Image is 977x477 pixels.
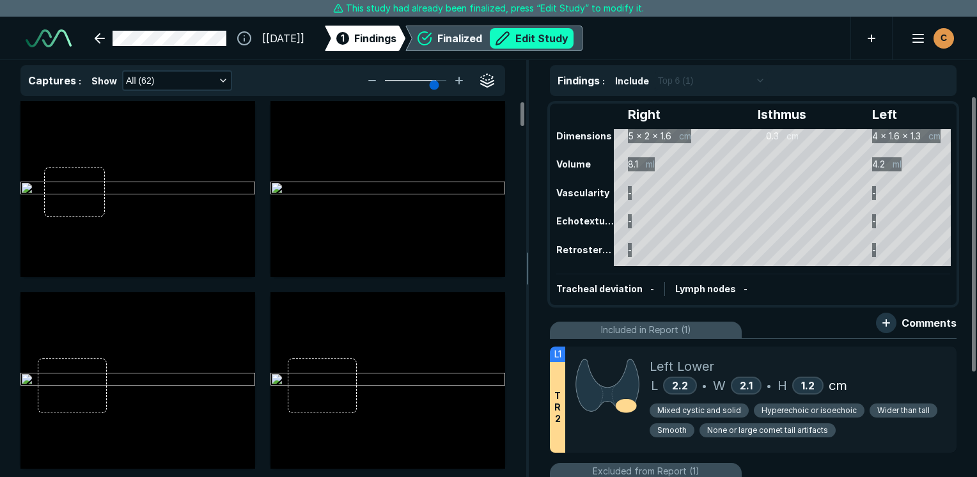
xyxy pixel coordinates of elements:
[270,182,505,197] img: 6584c743-b477-4b48-bd47-ca4be3f8bc2e
[79,75,81,86] span: :
[405,26,582,51] div: FinalizedEdit Study
[341,31,345,45] span: 1
[702,378,707,393] span: •
[877,405,930,416] span: Wider than tall
[26,29,72,47] img: See-Mode Logo
[713,376,726,395] span: W
[767,378,771,393] span: •
[934,28,954,49] div: avatar-name
[601,323,691,337] span: Included in Report (1)
[554,347,561,361] span: L1
[675,283,736,294] span: Lymph nodes
[801,379,815,392] span: 1.2
[91,74,117,88] span: Show
[651,376,658,395] span: L
[650,283,654,294] span: -
[20,182,255,197] img: 8c83d98b-a299-448b-a244-f259e586d497
[707,425,828,436] span: None or large comet tail artifacts
[325,26,405,51] div: 1Findings
[558,74,600,87] span: Findings
[20,24,77,52] a: See-Mode Logo
[437,28,574,49] div: Finalized
[20,373,255,388] img: 76389bf1-d4df-447d-8720-0002c87666c5
[740,379,753,392] span: 2.1
[550,347,957,453] div: L1TR2Left LowerL2.2•W2.1•H1.2cmMixed cystic and solidHyperechoic or isoechoicWider than tallSmoot...
[744,283,747,294] span: -
[556,283,643,294] span: Tracheal deviation
[346,1,644,15] span: This study had already been finalized, press “Edit Study” to modify it.
[941,31,947,45] span: C
[554,390,561,425] span: T R 2
[602,75,605,86] span: :
[126,74,154,88] span: All (62)
[28,74,76,87] span: Captures
[829,376,847,395] span: cm
[575,357,639,414] img: LngGewAAAAZJREFUAwDA1wLJmGe+SwAAAABJRU5ErkJggg==
[490,28,574,49] button: Edit Study
[615,74,649,88] span: Include
[762,405,857,416] span: Hyperechoic or isoechoic
[262,31,304,46] span: [[DATE]]
[657,425,687,436] span: Smooth
[672,379,688,392] span: 2.2
[658,74,693,88] span: Top 6 (1)
[657,405,741,416] span: Mixed cystic and solid
[354,31,396,46] span: Findings
[903,26,957,51] button: avatar-name
[270,373,505,388] img: 47fd9c77-90c9-46fe-93cb-56377a88ca6f
[650,357,714,376] span: Left Lower
[902,315,957,331] span: Comments
[778,376,787,395] span: H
